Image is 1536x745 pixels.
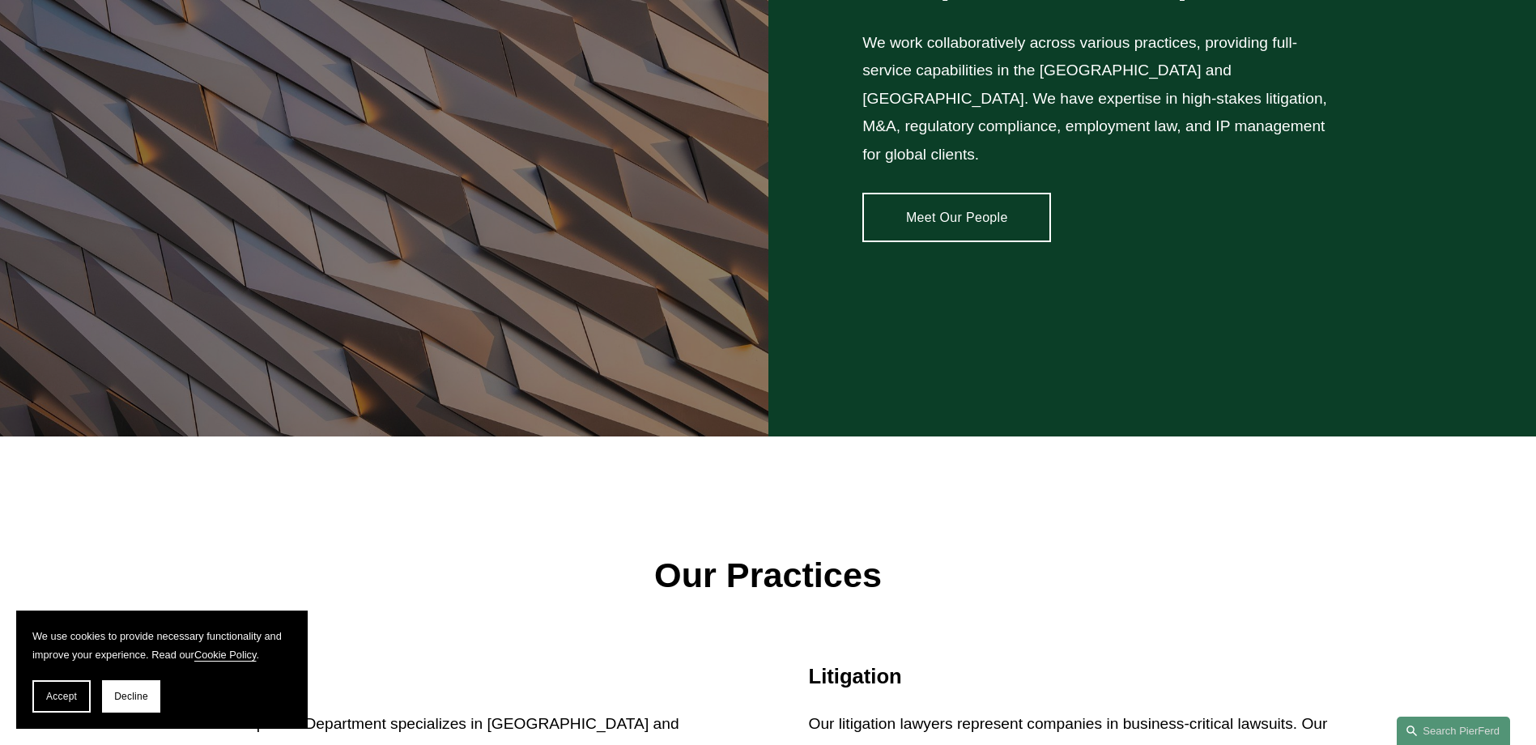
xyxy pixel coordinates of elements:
button: Accept [32,680,91,713]
a: Cookie Policy [194,649,257,661]
p: Our Practices [202,544,1335,607]
p: We work collaboratively across various practices, providing full-service capabilities in the [GEO... [862,29,1334,169]
section: Cookie banner [16,611,308,729]
span: Accept [46,691,77,702]
a: Search this site [1397,717,1510,745]
a: Meet Our People [862,193,1051,241]
h2: Litigation [809,664,1335,689]
p: We use cookies to provide necessary functionality and improve your experience. Read our . [32,627,291,664]
span: Decline [114,691,148,702]
button: Decline [102,680,160,713]
h2: Corporate [202,664,728,689]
